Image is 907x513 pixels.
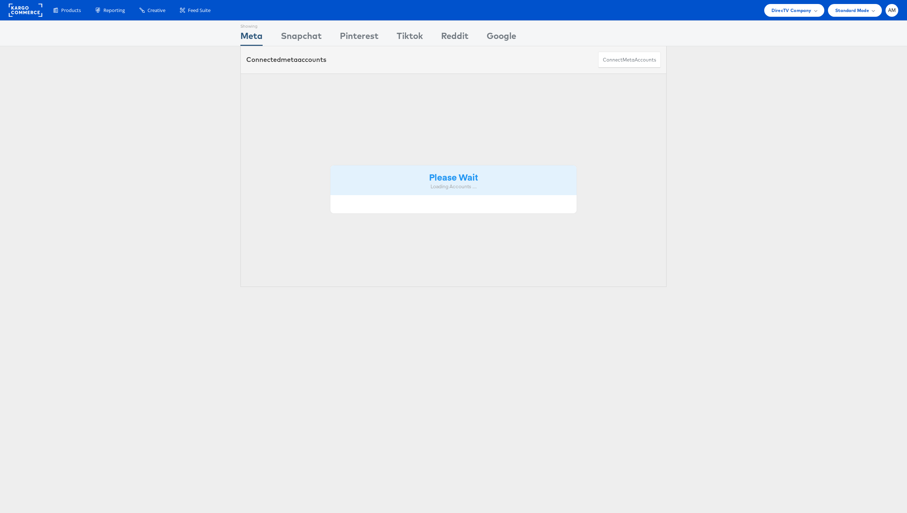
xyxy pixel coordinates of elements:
[623,56,635,63] span: meta
[240,21,263,29] div: Showing
[598,52,661,68] button: ConnectmetaAccounts
[835,7,869,14] span: Standard Mode
[103,7,125,14] span: Reporting
[340,29,378,46] div: Pinterest
[281,55,298,64] span: meta
[441,29,468,46] div: Reddit
[188,7,211,14] span: Feed Suite
[397,29,423,46] div: Tiktok
[240,29,263,46] div: Meta
[246,55,326,64] div: Connected accounts
[888,8,896,13] span: AM
[281,29,322,46] div: Snapchat
[487,29,516,46] div: Google
[429,171,478,183] strong: Please Wait
[771,7,811,14] span: DirecTV Company
[148,7,165,14] span: Creative
[61,7,81,14] span: Products
[336,183,571,190] div: Loading Accounts ....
